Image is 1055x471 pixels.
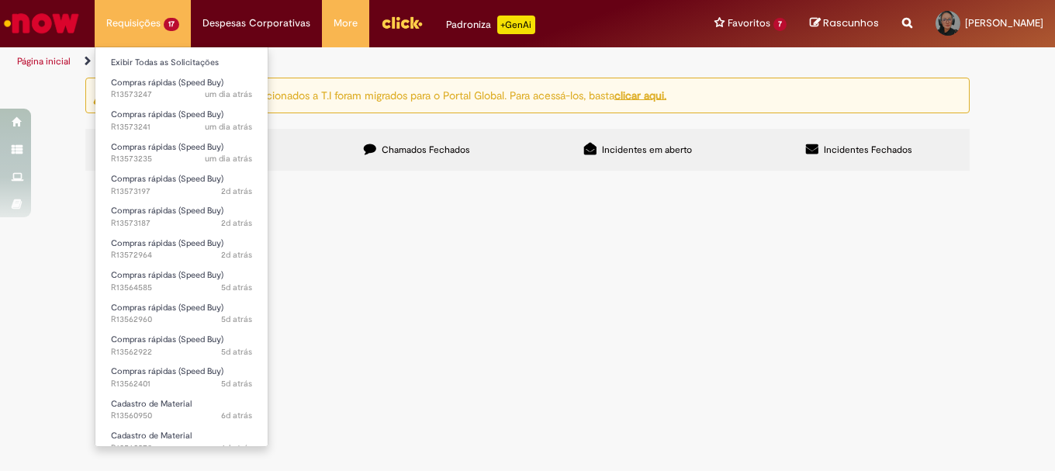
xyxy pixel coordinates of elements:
span: 5d atrás [221,378,252,390]
a: Aberto R13572964 : Compras rápidas (Speed Buy) [95,235,268,264]
ul: Requisições [95,47,268,447]
span: Rascunhos [823,16,879,30]
span: Compras rápidas (Speed Buy) [111,334,223,345]
span: R13573241 [111,121,252,133]
span: Compras rápidas (Speed Buy) [111,205,223,216]
span: R13564585 [111,282,252,294]
span: Requisições [106,16,161,31]
a: Aberto R13564585 : Compras rápidas (Speed Buy) [95,267,268,296]
span: R13573247 [111,88,252,101]
span: R13562960 [111,313,252,326]
span: 17 [164,18,179,31]
a: Aberto R13562960 : Compras rápidas (Speed Buy) [95,300,268,328]
time: 27/09/2025 17:44:38 [205,88,252,100]
span: Despesas Corporativas [202,16,310,31]
time: 27/09/2025 12:23:00 [221,249,252,261]
a: Aberto R13573247 : Compras rápidas (Speed Buy) [95,74,268,103]
span: Compras rápidas (Speed Buy) [111,302,223,313]
span: Cadastro de Material [111,430,192,442]
a: Aberto R13573241 : Compras rápidas (Speed Buy) [95,106,268,135]
span: 6d atrás [221,410,252,421]
span: Compras rápidas (Speed Buy) [111,77,223,88]
a: Aberto R13573235 : Compras rápidas (Speed Buy) [95,139,268,168]
span: Incidentes Fechados [824,144,912,156]
span: More [334,16,358,31]
span: R13572964 [111,249,252,261]
span: Compras rápidas (Speed Buy) [111,141,223,153]
span: R13560879 [111,442,252,455]
p: +GenAi [497,16,535,34]
time: 24/09/2025 17:52:20 [221,282,252,293]
a: Rascunhos [810,16,879,31]
time: 24/09/2025 11:09:24 [221,378,252,390]
span: Chamados Fechados [382,144,470,156]
span: 7 [773,18,787,31]
span: 2d atrás [221,185,252,197]
div: Padroniza [446,16,535,34]
time: 23/09/2025 18:59:08 [221,410,252,421]
img: click_logo_yellow_360x200.png [381,11,423,34]
span: R13560950 [111,410,252,422]
span: R13573187 [111,217,252,230]
span: Cadastro de Material [111,398,192,410]
span: Incidentes em aberto [602,144,692,156]
span: R13573235 [111,153,252,165]
img: ServiceNow [2,8,81,39]
a: Aberto R13573197 : Compras rápidas (Speed Buy) [95,171,268,199]
span: Compras rápidas (Speed Buy) [111,365,223,377]
a: Exibir Todas as Solicitações [95,54,268,71]
span: 5d atrás [221,282,252,293]
span: um dia atrás [205,121,252,133]
a: clicar aqui. [614,88,666,102]
a: Página inicial [17,55,71,68]
a: Aberto R13573187 : Compras rápidas (Speed Buy) [95,203,268,231]
span: um dia atrás [205,153,252,165]
time: 27/09/2025 16:58:18 [205,153,252,165]
span: Compras rápidas (Speed Buy) [111,269,223,281]
time: 27/09/2025 15:28:05 [221,217,252,229]
span: R13562401 [111,378,252,390]
time: 24/09/2025 13:15:28 [221,313,252,325]
span: Compras rápidas (Speed Buy) [111,173,223,185]
span: [PERSON_NAME] [965,16,1043,29]
a: Aberto R13560950 : Cadastro de Material [95,396,268,424]
span: 2d atrás [221,249,252,261]
time: 24/09/2025 12:59:17 [221,346,252,358]
a: Aberto R13562401 : Compras rápidas (Speed Buy) [95,363,268,392]
a: Aberto R13560879 : Cadastro de Material [95,428,268,456]
span: 5d atrás [221,313,252,325]
span: 6d atrás [221,442,252,454]
ul: Trilhas de página [12,47,692,76]
span: Favoritos [728,16,770,31]
span: R13573197 [111,185,252,198]
a: Aberto R13562922 : Compras rápidas (Speed Buy) [95,331,268,360]
span: 2d atrás [221,217,252,229]
time: 27/09/2025 15:35:40 [221,185,252,197]
span: Compras rápidas (Speed Buy) [111,109,223,120]
span: Compras rápidas (Speed Buy) [111,237,223,249]
ng-bind-html: Atenção: alguns chamados relacionados a T.I foram migrados para o Portal Global. Para acessá-los,... [116,88,666,102]
time: 23/09/2025 18:28:00 [221,442,252,454]
span: um dia atrás [205,88,252,100]
span: R13562922 [111,346,252,358]
span: 5d atrás [221,346,252,358]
